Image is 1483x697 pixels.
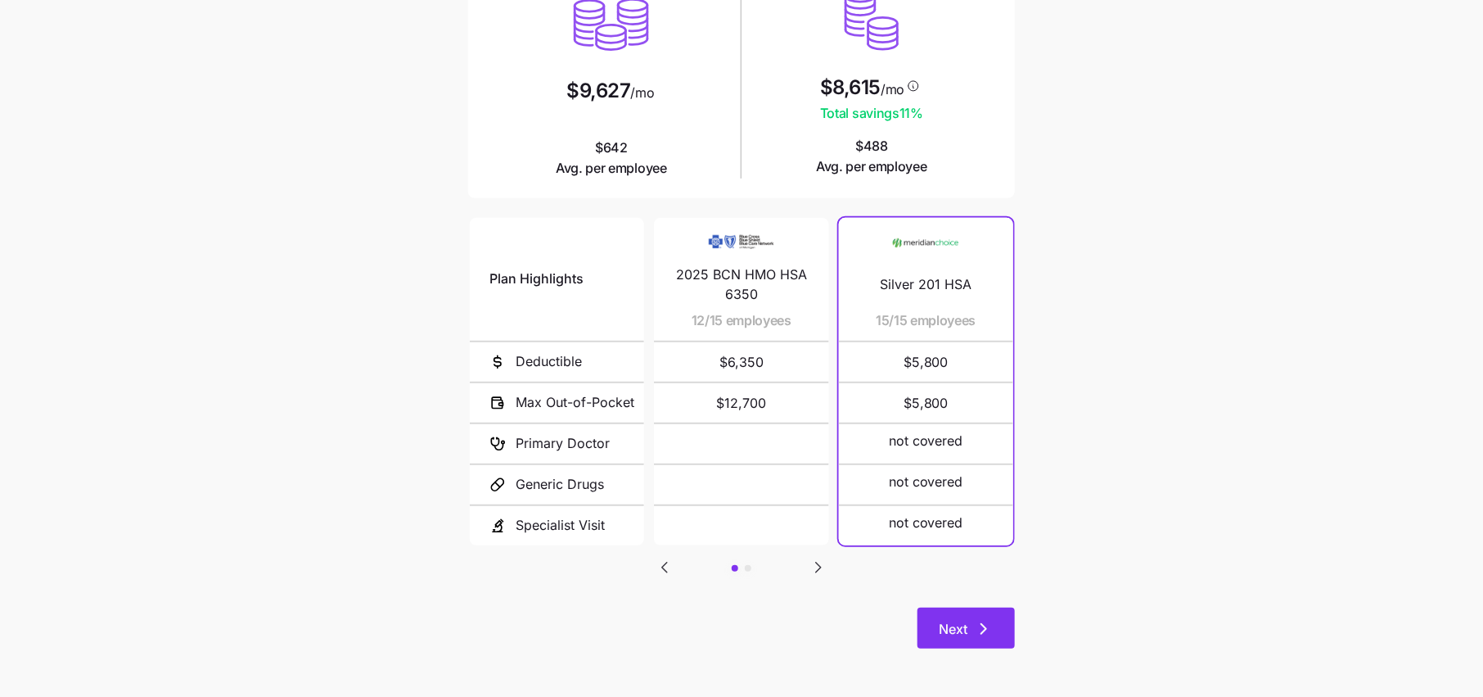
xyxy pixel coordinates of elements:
[556,138,667,179] span: $642
[631,86,655,99] span: /mo
[566,81,630,101] span: $9,627
[876,310,976,331] span: 15/15 employees
[889,431,963,451] span: not covered
[674,265,809,306] span: 2025 BCN HMO HSA 6350
[655,558,674,577] svg: Go to previous slide
[889,472,963,492] span: not covered
[808,557,829,578] button: Go to next slide
[516,474,604,495] span: Generic Drugs
[674,342,809,382] span: $6,350
[880,274,971,295] span: Silver 201 HSA
[692,310,791,331] span: 12/15 employees
[816,156,927,177] span: Avg. per employee
[654,557,675,578] button: Go to previous slide
[939,619,967,639] span: Next
[889,513,963,533] span: not covered
[859,383,994,423] span: $5,800
[489,269,584,289] span: Plan Highlights
[859,342,994,382] span: $5,800
[917,608,1015,649] button: Next
[516,392,634,413] span: Max Out-of-Pocket
[816,136,927,177] span: $488
[809,558,828,577] svg: Go to next slide
[516,351,582,372] span: Deductible
[709,228,774,259] img: Carrier
[820,78,881,97] span: $8,615
[674,383,809,423] span: $12,700
[893,228,958,259] img: Carrier
[820,103,923,124] span: Total savings 11 %
[881,83,904,96] span: /mo
[556,158,667,179] span: Avg. per employee
[516,433,610,454] span: Primary Doctor
[516,515,605,536] span: Specialist Visit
